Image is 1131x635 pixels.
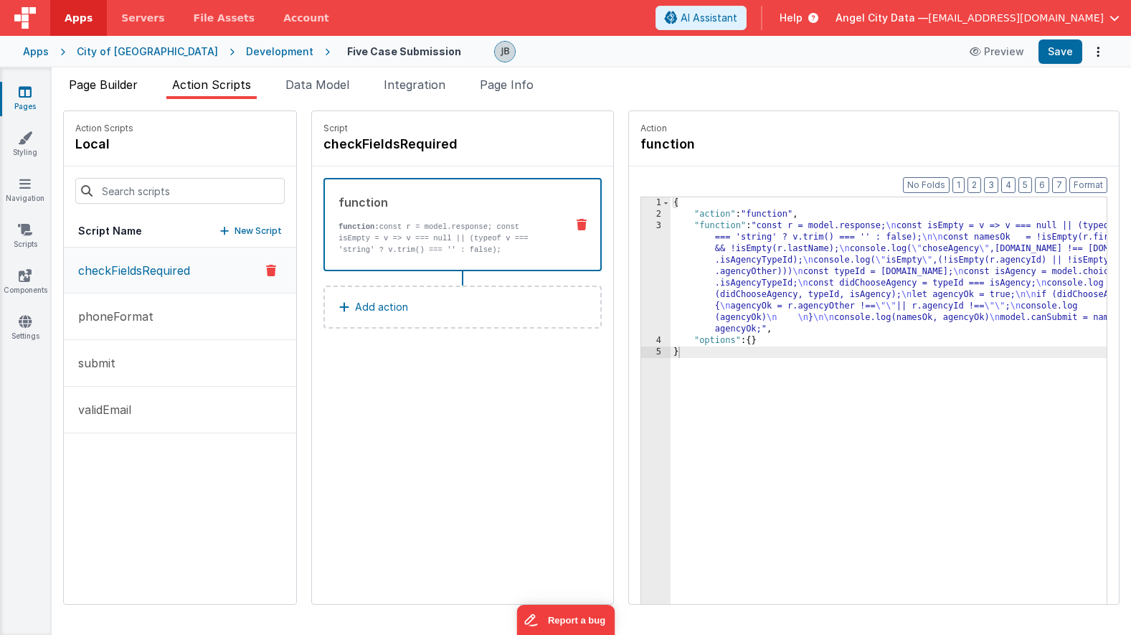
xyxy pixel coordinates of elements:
button: 6 [1035,177,1049,193]
div: function [339,194,554,211]
div: 1 [641,197,671,209]
span: Page Builder [69,77,138,92]
p: validEmail [70,401,131,418]
button: 3 [984,177,998,193]
h5: Script Name [78,224,142,238]
div: Development [246,44,313,59]
button: validEmail [64,387,296,433]
div: 5 [641,347,671,358]
iframe: Marker.io feedback button [516,605,615,635]
div: 3 [641,220,671,335]
span: [EMAIL_ADDRESS][DOMAIN_NAME] [928,11,1104,25]
p: Action Scripts [75,123,133,134]
button: Options [1088,42,1108,62]
span: File Assets [194,11,255,25]
h4: local [75,134,133,154]
h4: checkFieldsRequired [323,134,539,154]
span: Angel City Data — [836,11,928,25]
button: phoneFormat [64,293,296,340]
button: 4 [1001,177,1016,193]
button: submit [64,340,296,387]
span: Help [780,11,803,25]
p: Action [640,123,1107,134]
span: Page Info [480,77,534,92]
button: 5 [1018,177,1032,193]
button: No Folds [903,177,950,193]
span: Servers [121,11,164,25]
button: 7 [1052,177,1066,193]
button: Preview [961,40,1033,63]
p: Script [323,123,602,134]
button: Add action [323,286,602,329]
div: City of [GEOGRAPHIC_DATA] [77,44,218,59]
button: New Script [220,224,282,238]
button: 1 [952,177,965,193]
p: phoneFormat [70,308,153,325]
span: Integration [384,77,445,92]
p: checkFieldsRequired [70,262,190,279]
button: Save [1038,39,1082,64]
button: Format [1069,177,1107,193]
button: checkFieldsRequired [64,248,296,293]
p: const r = model.response; const isEmpty = v => v === null || (typeof v === 'string' ? v.trim() ==... [339,221,554,255]
div: Apps [23,44,49,59]
input: Search scripts [75,178,285,204]
span: Action Scripts [172,77,251,92]
p: Add action [355,298,408,316]
div: 2 [641,209,671,220]
span: Apps [65,11,93,25]
span: AI Assistant [681,11,737,25]
button: Angel City Data — [EMAIL_ADDRESS][DOMAIN_NAME] [836,11,1120,25]
span: Data Model [285,77,349,92]
p: submit [70,354,115,372]
h4: function [640,134,856,154]
img: 9990944320bbc1bcb8cfbc08cd9c0949 [495,42,515,62]
button: 2 [967,177,981,193]
p: New Script [235,224,282,238]
div: 4 [641,335,671,347]
strong: function: [339,222,379,231]
h4: Five Case Submission [347,46,461,57]
button: AI Assistant [656,6,747,30]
